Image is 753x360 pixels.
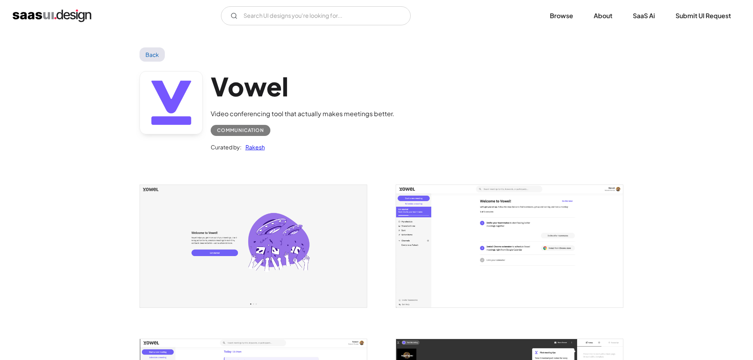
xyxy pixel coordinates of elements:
div: Video conferencing tool that actually makes meetings better. [211,109,394,119]
img: 60167266b92849512065eafd_vowel-welcome.jpg [140,185,367,307]
a: Browse [540,7,583,25]
a: SaaS Ai [623,7,664,25]
a: Rakesh [242,142,265,152]
a: open lightbox [140,185,367,307]
a: Submit UI Request [666,7,740,25]
a: About [584,7,622,25]
div: Communication [217,126,264,135]
input: Search UI designs you're looking for... [221,6,411,25]
h1: Vowel [211,71,394,102]
a: home [13,9,91,22]
a: Back [140,47,165,62]
a: open lightbox [396,185,623,307]
form: Email Form [221,6,411,25]
div: Curated by: [211,142,242,152]
img: 60167332710fdffebb6a6cab_vowel-dashboard.jpg [396,185,623,307]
